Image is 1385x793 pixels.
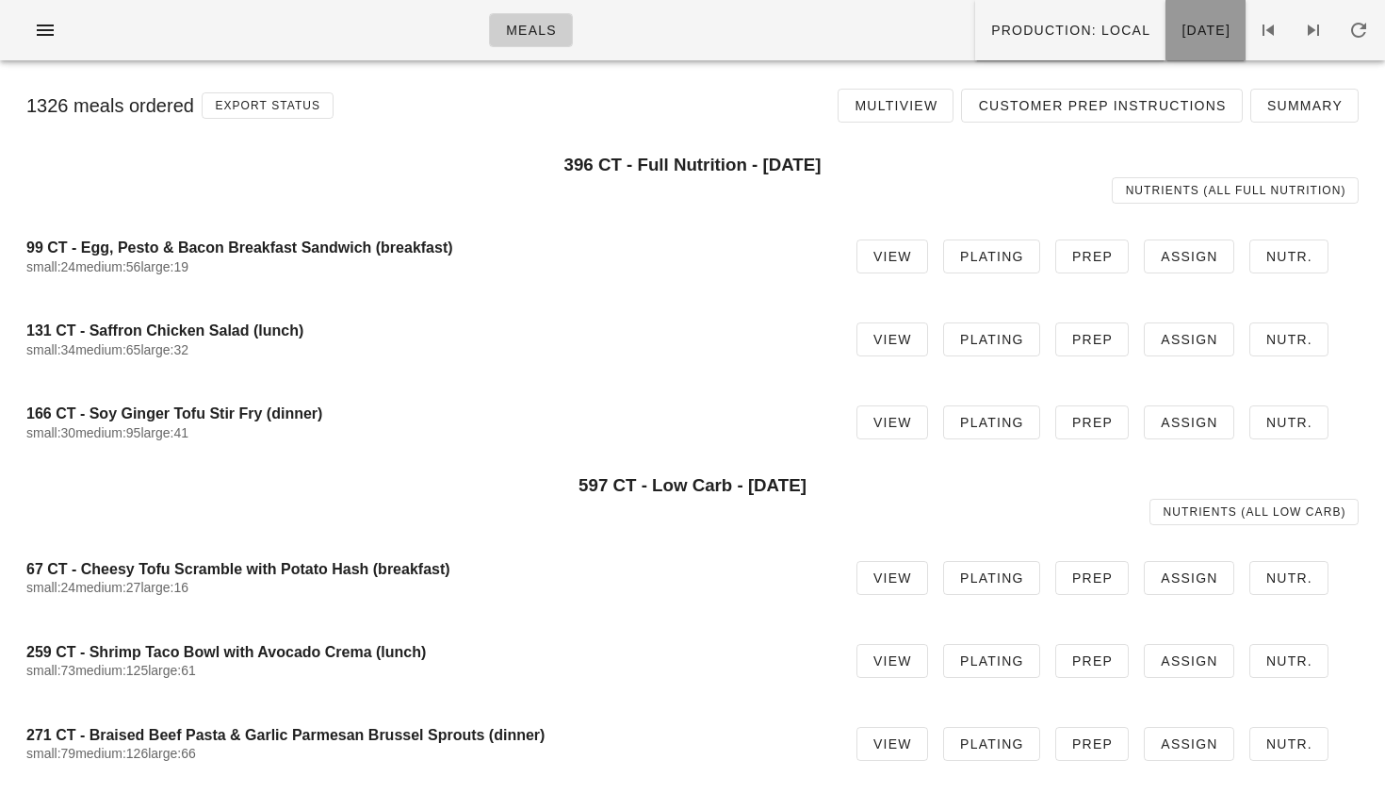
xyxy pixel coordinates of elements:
[959,332,1024,347] span: Plating
[1055,727,1129,761] a: Prep
[140,425,188,440] span: large:41
[1144,561,1234,595] a: Assign
[1112,177,1359,204] a: Nutrients (all Full Nutrition)
[1160,736,1218,752] span: Assign
[26,322,826,339] h4: 131 CT - Saffron Chicken Salad (lunch)
[1265,653,1312,669] span: Nutr.
[214,99,320,112] span: Export Status
[838,89,953,123] a: Multiview
[1249,727,1328,761] a: Nutr.
[1249,405,1328,439] a: Nutr.
[1249,240,1328,273] a: Nutr.
[26,560,826,578] h4: 67 CT - Cheesy Tofu Scramble with Potato Hash (breakfast)
[26,239,826,256] h4: 99 CT - Egg, Pesto & Bacon Breakfast Sandwich (breakfast)
[75,746,148,761] span: medium:126
[140,259,188,274] span: large:19
[148,746,196,761] span: large:66
[1160,332,1218,347] span: Assign
[1163,505,1346,519] span: Nutrients (all Low Carb)
[1144,322,1234,356] a: Assign
[1160,249,1218,264] span: Assign
[943,322,1040,356] a: Plating
[943,240,1040,273] a: Plating
[856,405,928,439] a: View
[1071,653,1113,669] span: Prep
[872,415,912,430] span: View
[961,89,1242,123] a: Customer Prep Instructions
[1160,653,1218,669] span: Assign
[1071,249,1113,264] span: Prep
[856,561,928,595] a: View
[26,663,75,678] span: small:73
[856,322,928,356] a: View
[872,570,912,586] span: View
[872,332,912,347] span: View
[75,425,140,440] span: medium:95
[1181,23,1230,38] span: [DATE]
[1249,322,1328,356] a: Nutr.
[1055,644,1129,678] a: Prep
[1144,405,1234,439] a: Assign
[959,736,1024,752] span: Plating
[26,746,75,761] span: small:79
[1249,644,1328,678] a: Nutr.
[148,663,196,678] span: large:61
[26,726,826,744] h4: 271 CT - Braised Beef Pasta & Garlic Parmesan Brussel Sprouts (dinner)
[1055,561,1129,595] a: Prep
[26,95,194,116] span: 1326 meals ordered
[75,342,140,357] span: medium:65
[1266,98,1343,113] span: Summary
[856,240,928,273] a: View
[1055,405,1129,439] a: Prep
[943,644,1040,678] a: Plating
[959,570,1024,586] span: Plating
[1144,644,1234,678] a: Assign
[1265,570,1312,586] span: Nutr.
[26,259,75,274] span: small:24
[1160,415,1218,430] span: Assign
[856,644,928,678] a: View
[872,736,912,752] span: View
[1249,561,1328,595] a: Nutr.
[1071,570,1113,586] span: Prep
[1144,727,1234,761] a: Assign
[959,653,1024,669] span: Plating
[26,475,1359,496] h3: 597 CT - Low Carb - [DATE]
[1071,415,1113,430] span: Prep
[75,259,140,274] span: medium:56
[856,727,928,761] a: View
[854,98,937,113] span: Multiview
[1265,249,1312,264] span: Nutr.
[872,653,912,669] span: View
[75,580,140,595] span: medium:27
[943,561,1040,595] a: Plating
[26,425,75,440] span: small:30
[872,249,912,264] span: View
[75,663,148,678] span: medium:125
[990,23,1150,38] span: Production: local
[26,580,75,595] span: small:24
[26,643,826,661] h4: 259 CT - Shrimp Taco Bowl with Avocado Crema (lunch)
[1055,240,1129,273] a: Prep
[1125,184,1346,197] span: Nutrients (all Full Nutrition)
[26,155,1359,175] h3: 396 CT - Full Nutrition - [DATE]
[943,727,1040,761] a: Plating
[1071,332,1113,347] span: Prep
[26,405,826,422] h4: 166 CT - Soy Ginger Tofu Stir Fry (dinner)
[1265,332,1312,347] span: Nutr.
[1265,415,1312,430] span: Nutr.
[943,405,1040,439] a: Plating
[1265,736,1312,752] span: Nutr.
[1250,89,1359,123] a: Summary
[26,342,75,357] span: small:34
[1071,736,1113,752] span: Prep
[202,92,334,119] button: Export Status
[1144,240,1234,273] a: Assign
[1149,499,1359,525] a: Nutrients (all Low Carb)
[959,249,1024,264] span: Plating
[1055,322,1129,356] a: Prep
[977,98,1226,113] span: Customer Prep Instructions
[140,342,188,357] span: large:32
[959,415,1024,430] span: Plating
[140,580,188,595] span: large:16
